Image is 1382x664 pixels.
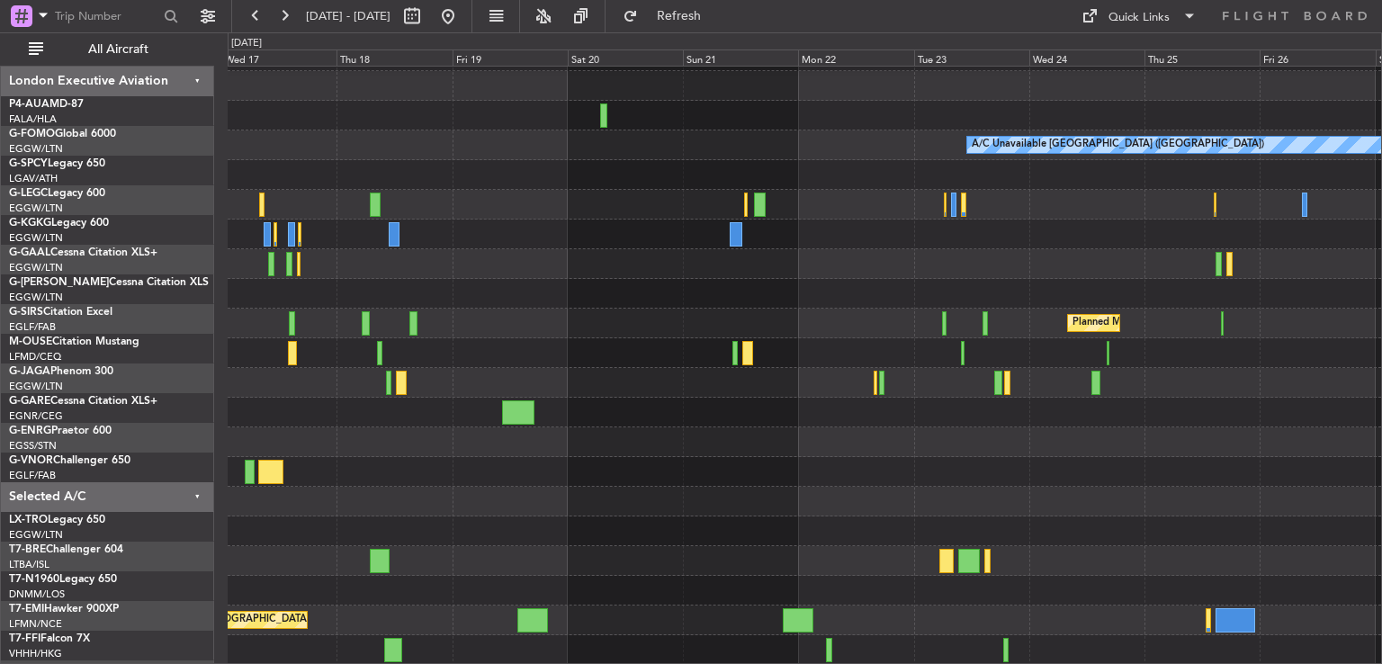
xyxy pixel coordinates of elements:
a: FALA/HLA [9,112,57,126]
a: T7-FFIFalcon 7X [9,633,90,644]
span: G-GAAL [9,247,50,258]
span: T7-N1960 [9,574,59,585]
div: [DATE] [231,36,262,51]
span: T7-BRE [9,544,46,555]
div: Planned Maint [GEOGRAPHIC_DATA] ([GEOGRAPHIC_DATA]) [1072,310,1356,336]
a: G-SIRSCitation Excel [9,307,112,318]
div: Wed 24 [1029,49,1144,66]
a: G-[PERSON_NAME]Cessna Citation XLS [9,277,209,288]
span: G-SIRS [9,307,43,318]
a: LX-TROLegacy 650 [9,515,105,525]
span: G-ENRG [9,426,51,436]
span: T7-EMI [9,604,44,615]
a: EGGW/LTN [9,291,63,304]
span: LX-TRO [9,515,48,525]
a: G-LEGCLegacy 600 [9,188,105,199]
a: LGAV/ATH [9,172,58,185]
span: Refresh [642,10,717,22]
a: G-JAGAPhenom 300 [9,366,113,377]
a: G-VNORChallenger 650 [9,455,130,466]
span: G-SPCY [9,158,48,169]
span: P4-AUA [9,99,49,110]
a: DNMM/LOS [9,588,65,601]
div: Fri 19 [453,49,568,66]
a: EGLF/FAB [9,320,56,334]
a: T7-BREChallenger 604 [9,544,123,555]
a: G-SPCYLegacy 650 [9,158,105,169]
span: G-GARE [9,396,50,407]
a: G-GAALCessna Citation XLS+ [9,247,157,258]
div: A/C Unavailable [GEOGRAPHIC_DATA] ([GEOGRAPHIC_DATA]) [972,131,1264,158]
a: LTBA/ISL [9,558,49,571]
a: EGGW/LTN [9,380,63,393]
a: M-OUSECitation Mustang [9,336,139,347]
a: EGGW/LTN [9,142,63,156]
span: G-FOMO [9,129,55,139]
input: Trip Number [55,3,158,30]
a: G-FOMOGlobal 6000 [9,129,116,139]
div: Quick Links [1108,9,1170,27]
span: All Aircraft [47,43,190,56]
div: Wed 17 [221,49,337,66]
span: T7-FFI [9,633,40,644]
div: Thu 25 [1144,49,1260,66]
div: Sun 21 [683,49,798,66]
span: G-LEGC [9,188,48,199]
a: VHHH/HKG [9,647,62,660]
a: P4-AUAMD-87 [9,99,84,110]
div: Tue 23 [914,49,1029,66]
span: G-KGKG [9,218,51,229]
div: Fri 26 [1260,49,1375,66]
div: Sat 20 [568,49,683,66]
a: EGGW/LTN [9,202,63,215]
a: EGGW/LTN [9,261,63,274]
a: G-KGKGLegacy 600 [9,218,109,229]
a: T7-EMIHawker 900XP [9,604,119,615]
a: EGSS/STN [9,439,57,453]
a: EGGW/LTN [9,528,63,542]
a: EGLF/FAB [9,469,56,482]
span: G-JAGA [9,366,50,377]
span: G-[PERSON_NAME] [9,277,109,288]
a: G-ENRGPraetor 600 [9,426,112,436]
span: M-OUSE [9,336,52,347]
button: Quick Links [1072,2,1206,31]
div: Mon 22 [798,49,913,66]
button: All Aircraft [20,35,195,64]
a: EGGW/LTN [9,231,63,245]
a: T7-N1960Legacy 650 [9,574,117,585]
a: G-GARECessna Citation XLS+ [9,396,157,407]
span: [DATE] - [DATE] [306,8,390,24]
div: Thu 18 [337,49,452,66]
a: LFMD/CEQ [9,350,61,363]
a: EGNR/CEG [9,409,63,423]
a: LFMN/NCE [9,617,62,631]
button: Refresh [615,2,722,31]
span: G-VNOR [9,455,53,466]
